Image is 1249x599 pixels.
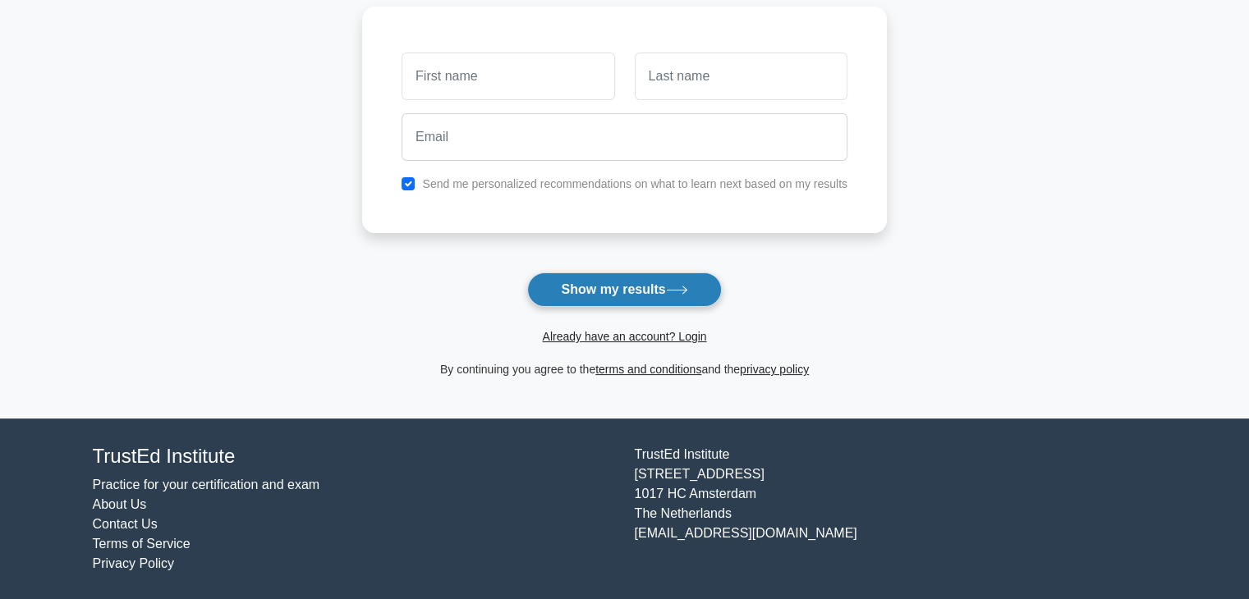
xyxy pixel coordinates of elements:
a: Terms of Service [93,537,191,551]
div: By continuing you agree to the and the [352,359,897,379]
button: Show my results [527,272,721,307]
input: Last name [635,53,847,100]
input: First name [402,53,614,100]
a: About Us [93,497,147,511]
a: terms and conditions [595,363,701,376]
a: Already have an account? Login [542,330,706,343]
a: Contact Us [93,517,158,531]
input: Email [402,113,847,161]
h4: TrustEd Institute [93,445,615,469]
div: TrustEd Institute [STREET_ADDRESS] 1017 HC Amsterdam The Netherlands [EMAIL_ADDRESS][DOMAIN_NAME] [625,445,1167,574]
a: Practice for your certification and exam [93,478,320,492]
a: Privacy Policy [93,556,175,570]
label: Send me personalized recommendations on what to learn next based on my results [422,177,847,190]
a: privacy policy [740,363,809,376]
